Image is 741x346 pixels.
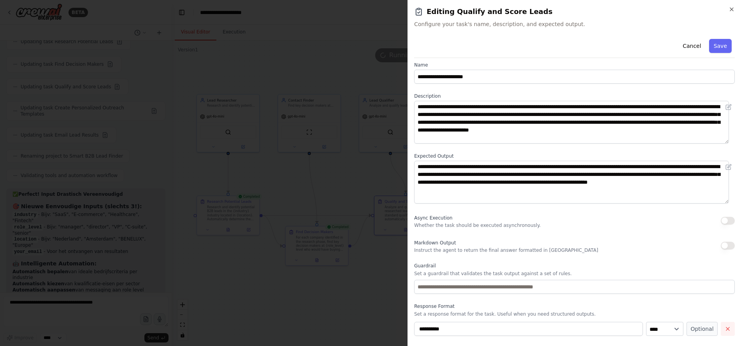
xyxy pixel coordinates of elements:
p: Set a guardrail that validates the task output against a set of rules. [414,270,735,277]
label: Name [414,62,735,68]
label: Response Format [414,303,735,309]
p: Whether the task should be executed asynchronously. [414,222,541,228]
h2: Editing Qualify and Score Leads [414,6,735,17]
button: Cancel [678,39,706,53]
span: Async Execution [414,215,452,221]
label: Expected Output [414,153,735,159]
button: Delete property_1 [721,322,735,336]
button: Open in editor [724,102,733,112]
button: Optional [687,322,718,336]
label: Guardrail [414,263,735,269]
button: Open in editor [724,162,733,172]
label: Description [414,93,735,99]
button: Save [709,39,732,53]
p: Instruct the agent to return the final answer formatted in [GEOGRAPHIC_DATA] [414,247,598,253]
span: Markdown Output [414,240,456,246]
p: Set a response format for the task. Useful when you need structured outputs. [414,311,735,317]
span: Configure your task's name, description, and expected output. [414,20,735,28]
